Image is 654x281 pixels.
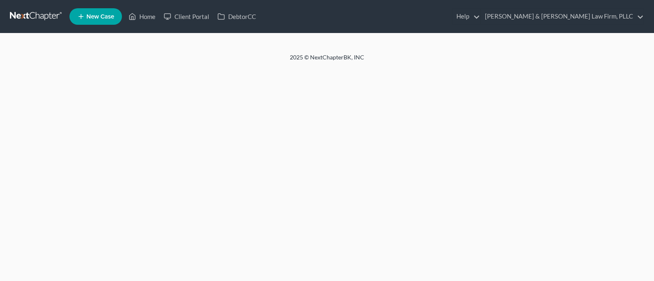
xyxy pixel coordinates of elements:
div: 2025 © NextChapterBK, INC [91,53,563,68]
a: [PERSON_NAME] & [PERSON_NAME] Law Firm, PLLC [481,9,644,24]
a: Home [124,9,160,24]
new-legal-case-button: New Case [69,8,122,25]
a: DebtorCC [213,9,260,24]
a: Help [452,9,480,24]
a: Client Portal [160,9,213,24]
